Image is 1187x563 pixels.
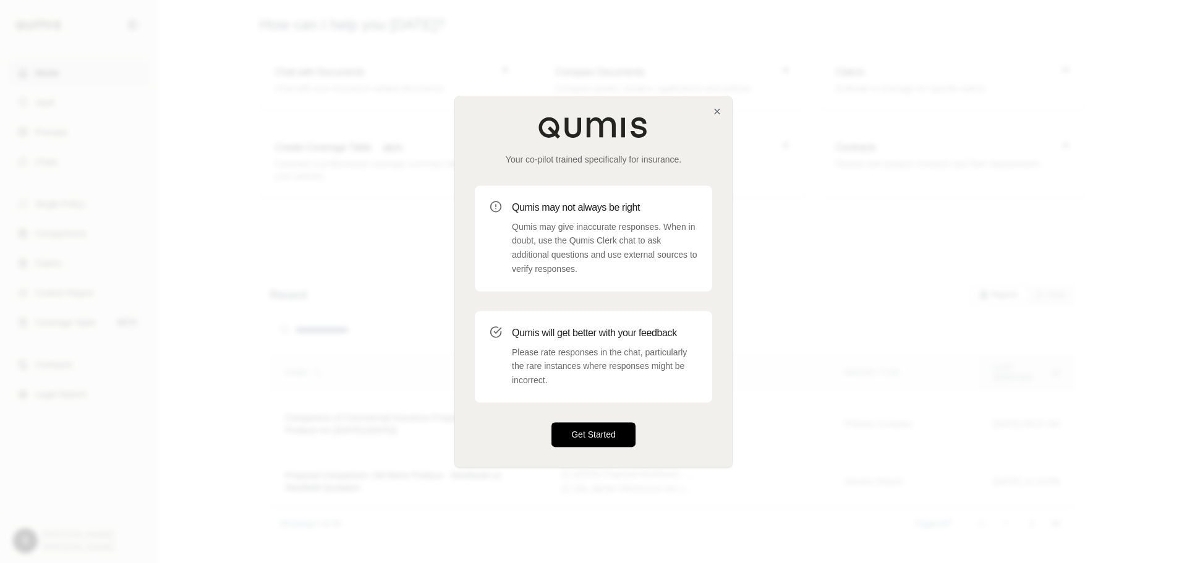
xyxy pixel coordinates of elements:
button: Get Started [551,422,636,447]
img: Qumis Logo [538,116,649,138]
h3: Qumis may not always be right [512,200,697,215]
p: Qumis may give inaccurate responses. When in doubt, use the Qumis Clerk chat to ask additional qu... [512,220,697,276]
p: Your co-pilot trained specifically for insurance. [475,153,712,166]
h3: Qumis will get better with your feedback [512,326,697,341]
p: Please rate responses in the chat, particularly the rare instances where responses might be incor... [512,345,697,387]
